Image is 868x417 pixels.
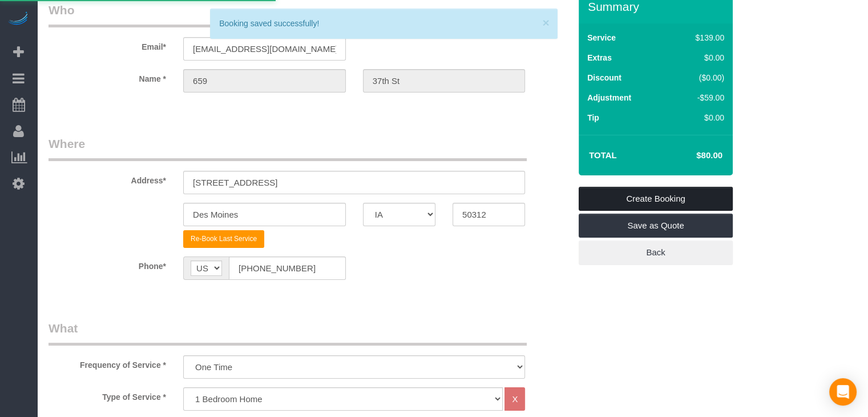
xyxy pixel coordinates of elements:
div: $0.00 [671,112,724,123]
label: Phone* [40,256,175,272]
legend: What [49,320,527,346]
label: Name * [40,69,175,85]
input: City* [183,203,346,226]
button: Re-Book Last Service [183,230,264,248]
a: Back [579,240,733,264]
input: Email* [183,37,346,61]
div: Open Intercom Messenger [829,378,857,406]
label: Discount [587,72,621,83]
input: Phone* [229,256,346,280]
button: × [542,17,549,29]
div: $139.00 [671,32,724,43]
div: $0.00 [671,52,724,63]
a: Create Booking [579,187,733,211]
label: Type of Service * [40,387,175,403]
div: Booking saved successfully! [219,18,548,29]
label: Email* [40,37,175,53]
input: Last Name* [363,69,526,93]
input: Zip Code* [453,203,525,226]
label: Frequency of Service * [40,355,175,371]
a: Save as Quote [579,214,733,238]
strong: Total [589,150,617,160]
input: First Name* [183,69,346,93]
div: ($0.00) [671,72,724,83]
label: Address* [40,171,175,186]
label: Tip [587,112,599,123]
h4: $80.00 [662,151,722,161]
legend: Who [49,2,527,27]
label: Service [587,32,616,43]
label: Adjustment [587,92,631,103]
div: -$59.00 [671,92,724,103]
img: Automaid Logo [7,11,30,27]
legend: Where [49,135,527,161]
label: Extras [587,52,612,63]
